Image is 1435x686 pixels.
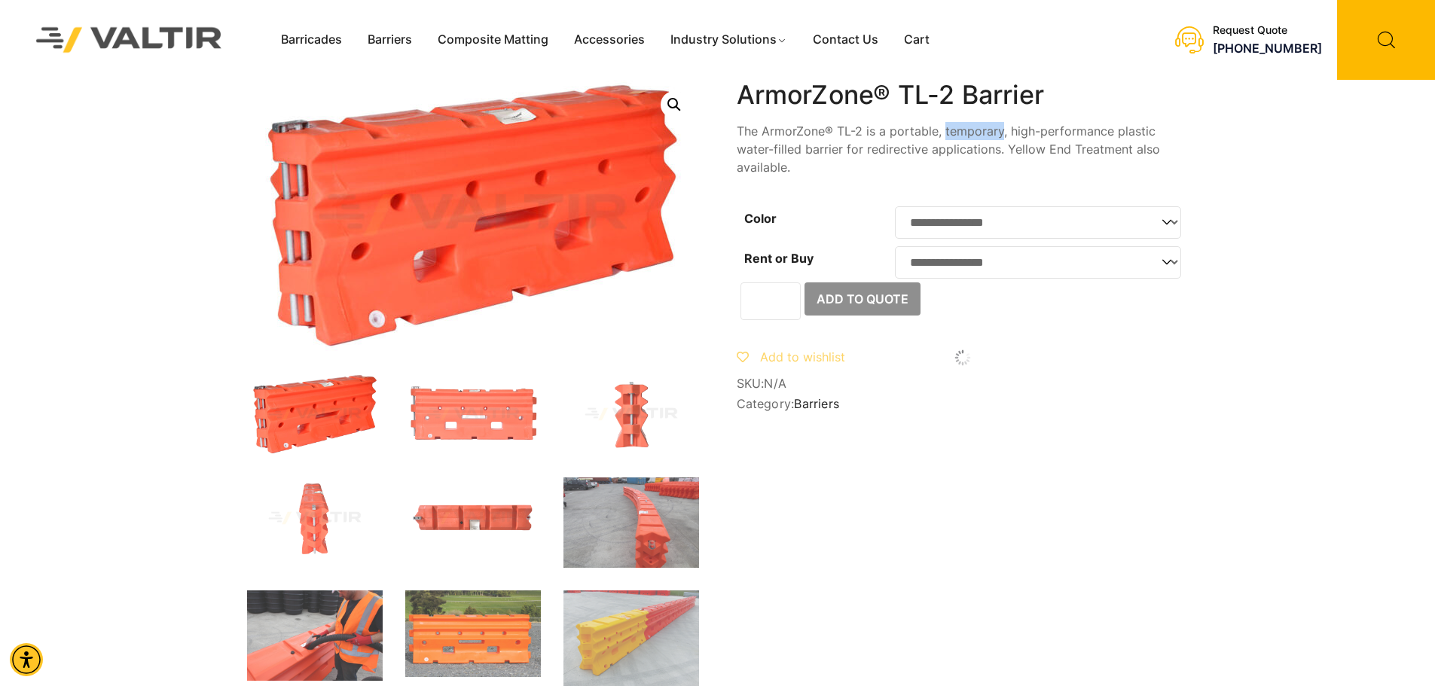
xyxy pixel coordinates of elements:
[891,29,942,51] a: Cart
[268,29,355,51] a: Barricades
[661,91,688,118] a: Open this option
[247,590,383,681] img: A person in an orange safety vest and gloves is using a hose connected to an orange container, wi...
[737,122,1189,176] p: The ArmorZone® TL-2 is a portable, temporary, high-performance plastic water-filled barrier for r...
[737,80,1189,111] h1: ArmorZone® TL-2 Barrier
[405,590,541,677] img: An orange plastic barrier with holes, set against a green landscape with trees and sheep in the b...
[561,29,658,51] a: Accessories
[740,282,801,320] input: Product quantity
[744,211,777,226] label: Color
[405,373,541,455] img: An orange plastic component with various holes and slots, likely used in construction or machinery.
[805,282,921,316] button: Add to Quote
[17,8,242,72] img: Valtir Rentals
[355,29,425,51] a: Barriers
[425,29,561,51] a: Composite Matting
[737,397,1189,411] span: Category:
[405,477,541,559] img: An orange highway barrier with markings, featuring a metal attachment point and safety information.
[794,396,839,411] a: Barriers
[737,377,1189,391] span: SKU:
[247,477,383,559] img: An orange traffic barrier with a modular design, featuring interlocking sections and a metal conn...
[247,373,383,455] img: ArmorZone_Org_3Q.jpg
[10,643,43,676] div: Accessibility Menu
[1213,24,1322,37] div: Request Quote
[1213,41,1322,56] a: call (888) 496-3625
[563,373,699,455] img: An orange, zigzag-shaped object with a central metal rod, likely a weight or stabilizer for equip...
[744,251,814,266] label: Rent or Buy
[764,376,786,391] span: N/A
[563,477,699,568] img: A curved line of bright orange traffic barriers on a concrete surface, with additional barriers s...
[800,29,891,51] a: Contact Us
[658,29,800,51] a: Industry Solutions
